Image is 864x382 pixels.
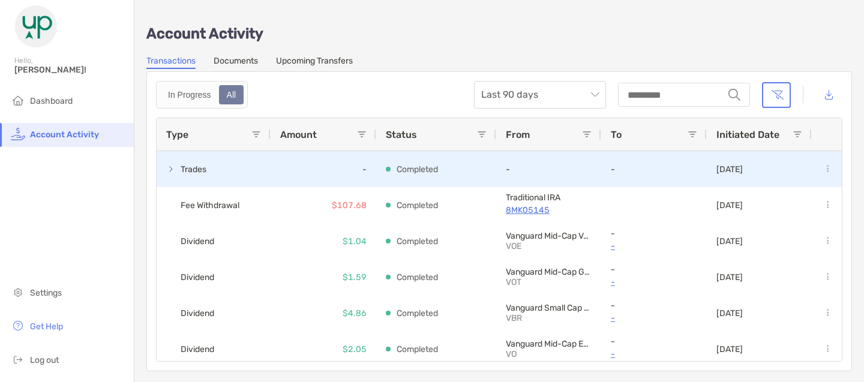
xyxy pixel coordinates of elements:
[146,26,852,41] p: Account Activity
[506,241,590,251] p: VOE
[214,56,258,69] a: Documents
[611,311,697,326] a: -
[611,164,697,175] p: -
[181,160,206,179] span: Trades
[343,342,367,357] p: $2.05
[332,198,367,213] p: $107.68
[181,195,239,215] span: Fee Withdrawal
[716,200,743,210] p: [DATE]
[11,93,25,107] img: household icon
[161,86,218,103] div: In Progress
[506,129,530,140] span: From
[14,5,58,48] img: Zoe Logo
[728,89,740,101] img: input icon
[11,127,25,141] img: activity icon
[30,130,99,140] span: Account Activity
[716,344,743,354] p: [DATE]
[343,306,367,321] p: $4.86
[181,267,214,287] span: Dividend
[397,234,438,249] p: Completed
[611,228,697,239] p: -
[611,300,697,311] p: -
[276,56,353,69] a: Upcoming Transfers
[181,303,214,323] span: Dividend
[30,321,63,332] span: Get Help
[220,86,243,103] div: All
[14,65,127,75] span: [PERSON_NAME]!
[506,231,592,241] p: Vanguard Mid-Cap Value ETF
[386,129,417,140] span: Status
[506,349,590,359] p: VO
[611,336,697,347] p: -
[716,308,743,318] p: [DATE]
[11,318,25,333] img: get-help icon
[280,129,317,140] span: Amount
[271,151,376,187] div: -
[611,129,622,140] span: To
[343,270,367,285] p: $1.59
[506,203,592,218] a: 8MK05145
[716,272,743,282] p: [DATE]
[156,81,248,109] div: segmented control
[506,267,592,277] p: Vanguard Mid-Cap Growth ETF
[181,339,214,359] span: Dividend
[506,303,592,313] p: Vanguard Small Cap Value ETF
[397,306,438,321] p: Completed
[166,129,188,140] span: Type
[506,277,590,287] p: VOT
[762,82,791,108] button: Clear filters
[11,285,25,299] img: settings icon
[397,342,438,357] p: Completed
[397,162,438,177] p: Completed
[611,239,697,254] a: -
[343,234,367,249] p: $1.04
[611,264,697,275] p: -
[611,275,697,290] a: -
[11,352,25,366] img: logout icon
[716,236,743,246] p: [DATE]
[506,164,592,175] p: -
[716,129,779,140] span: Initiated Date
[397,270,438,285] p: Completed
[611,347,697,362] a: -
[146,56,196,69] a: Transactions
[716,164,743,175] p: [DATE]
[506,192,592,203] p: Traditional IRA
[481,82,599,108] span: Last 90 days
[30,355,59,365] span: Log out
[181,231,214,251] span: Dividend
[397,198,438,213] p: Completed
[30,96,73,106] span: Dashboard
[30,288,62,298] span: Settings
[506,339,592,349] p: Vanguard Mid-Cap ETF
[506,313,590,323] p: VBR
